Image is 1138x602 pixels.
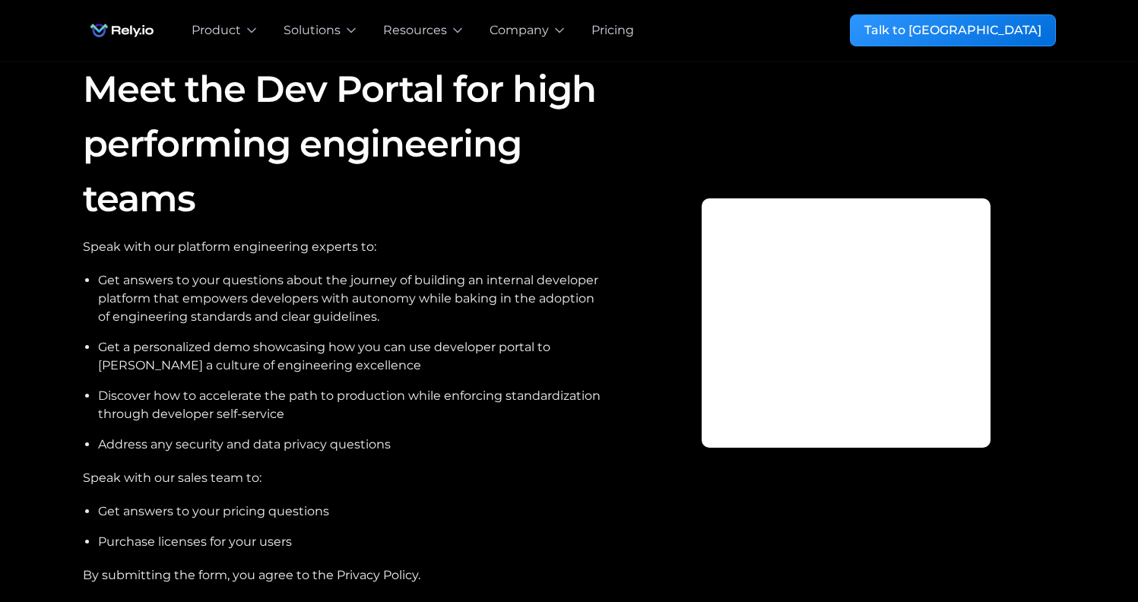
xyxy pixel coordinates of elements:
a: home [83,15,161,46]
li: Get answers to your pricing questions [98,502,607,521]
li: Get answers to your questions about the journey of building an internal developer platform that e... [98,271,607,326]
h1: Meet the Dev Portal for high performing engineering teams [83,62,607,226]
div: Solutions [284,21,341,40]
a: Pricing [591,21,634,40]
div: Talk to [GEOGRAPHIC_DATA] [864,21,1041,40]
div: Resources [383,21,447,40]
div: Speak with our platform engineering experts to: [83,238,607,256]
li: Address any security and data privacy questions [98,436,607,454]
div: By submitting the form, you agree to the Privacy Policy. [83,566,607,585]
li: Get a personalized demo showcasing how you can use developer portal to [PERSON_NAME] a culture of... [98,338,607,375]
div: Speak with our sales team to: [83,469,607,487]
iframe: Chatbot [1038,502,1117,581]
a: Talk to [GEOGRAPHIC_DATA] [850,14,1056,46]
iframe: Web Forms [732,229,960,428]
li: Purchase licenses for your users [98,533,607,551]
div: Product [192,21,241,40]
li: Discover how to accelerate the path to production while enforcing standardization through develop... [98,387,607,423]
img: Rely.io logo [83,15,161,46]
div: Company [490,21,549,40]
